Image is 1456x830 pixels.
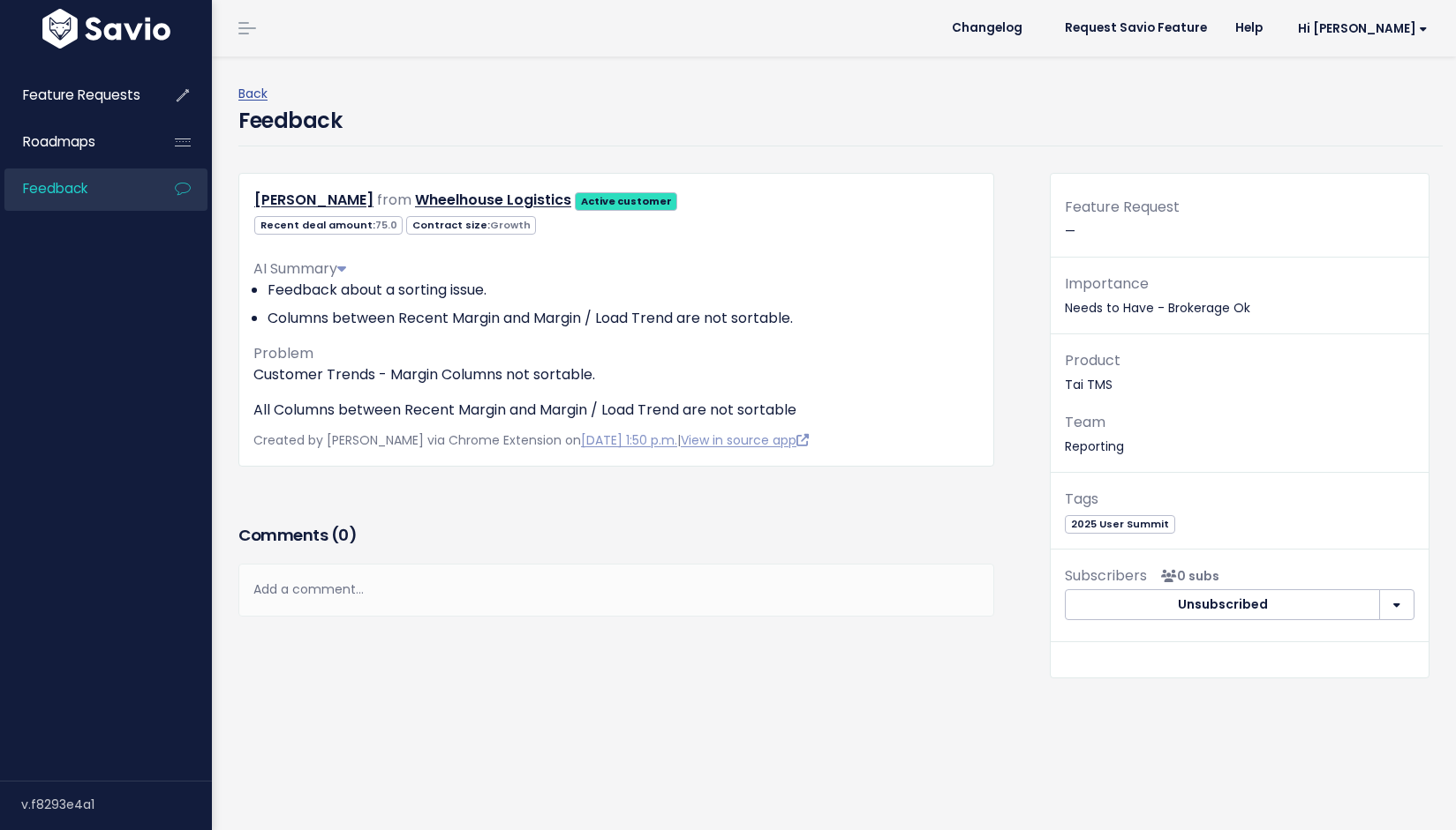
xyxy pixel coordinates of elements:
[238,105,342,137] h4: Feedback
[23,179,87,198] span: Feedback
[406,216,536,235] span: Contract size:
[1065,589,1380,621] button: Unsubscribed
[38,9,175,49] img: logo-white.9d6f32f41409.svg
[681,431,809,449] a: View in source app
[338,524,349,546] span: 0
[4,75,147,116] a: Feature Requests
[238,85,268,102] a: Back
[238,523,994,548] h3: Comments ( )
[1065,273,1149,294] span: Importance
[952,22,1022,34] span: Changelog
[1221,15,1277,41] a: Help
[1065,565,1147,586] span: Subscribers
[1065,348,1415,396] p: Tai TMS
[581,431,677,449] a: [DATE] 1:50 p.m.
[1154,567,1219,585] span: <p><strong>Subscribers</strong><br><br> No subscribers yet<br> </p>
[1065,514,1174,532] a: 2025 User Summit
[238,564,994,616] div: Add a comment...
[1277,15,1442,42] a: Hi [PERSON_NAME]
[253,400,979,421] p: All Columns between Recent Margin and Margin / Load Trend are not sortable
[23,86,140,104] span: Feature Requests
[268,308,979,329] li: Columns between Recent Margin and Margin / Load Trend are not sortable.
[253,343,313,363] span: Problem
[268,280,979,301] li: Feedback about a sorting issue.
[1065,350,1120,370] span: Product
[1065,410,1415,458] p: Reporting
[21,781,212,827] div: v.f8293e4a1
[490,218,531,232] span: Growth
[1065,197,1180,217] span: Feature Request
[1065,272,1415,319] p: Needs to Have - Brokerage Ok
[254,216,403,235] span: Recent deal amount:
[1051,15,1221,41] a: Request Savio Feature
[253,364,979,385] p: Customer Trends - Margin Columns not sortable.
[253,258,346,279] span: AI Summary
[1065,489,1098,509] span: Tags
[253,431,809,449] span: Created by [PERSON_NAME] via Chrome Extension on |
[1065,412,1105,432] span: Team
[375,218,397,232] span: 75.0
[23,132,95,151] span: Roadmaps
[377,190,411,210] span: from
[1065,515,1174,534] span: 2025 User Summit
[581,194,672,208] strong: Active customer
[254,190,373,210] a: [PERSON_NAME]
[4,168,147,209] a: Feedback
[415,190,571,210] a: Wheelhouse Logistics
[4,122,147,162] a: Roadmaps
[1051,195,1429,258] div: —
[1298,22,1428,35] span: Hi [PERSON_NAME]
